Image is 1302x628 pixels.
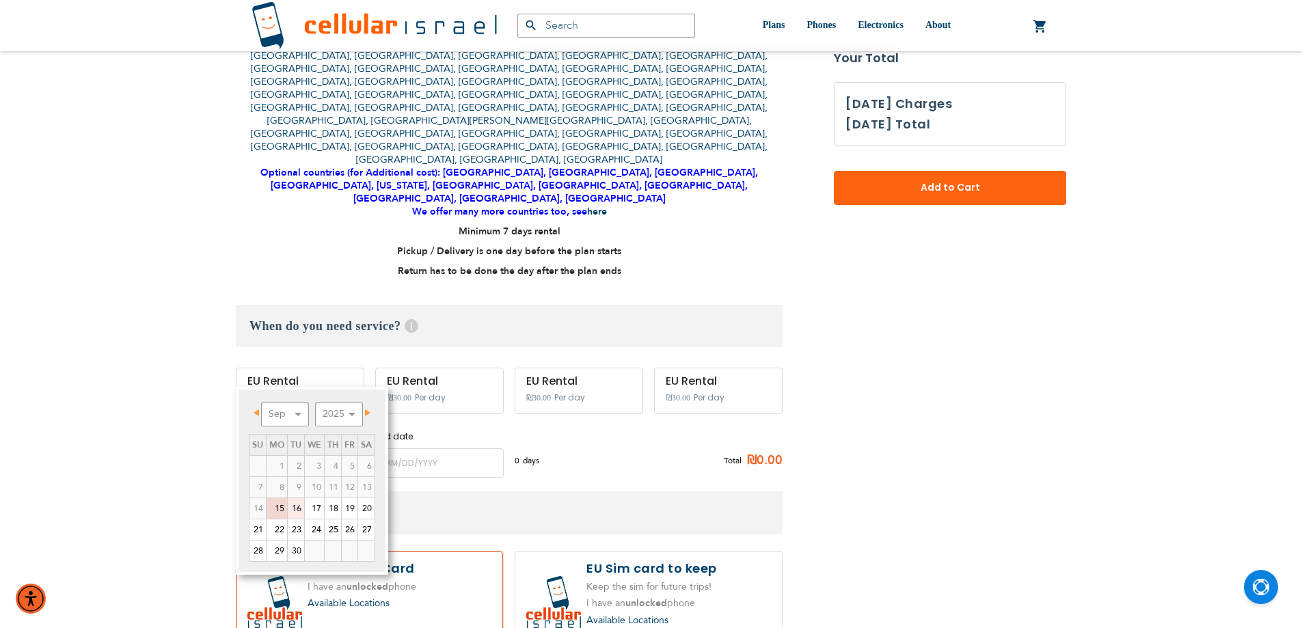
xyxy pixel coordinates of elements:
[288,456,304,476] span: 2
[305,498,324,519] a: 17
[358,519,375,540] a: 27
[515,454,523,467] span: 0
[357,405,374,422] a: Next
[358,456,375,476] span: 6
[250,405,267,422] a: Prev
[342,456,357,476] span: 5
[290,439,301,451] span: Tuesday
[358,477,375,497] span: 13
[325,477,341,497] span: 11
[308,597,390,610] a: Available Locations
[261,402,309,426] select: Select month
[405,319,418,333] span: Help
[269,439,284,451] span: Monday
[260,166,758,218] strong: Optional countries (for Additional cost): [GEOGRAPHIC_DATA], [GEOGRAPHIC_DATA], [GEOGRAPHIC_DATA]...
[845,114,930,135] h3: [DATE] Total
[666,375,771,387] div: EU Rental
[459,225,560,238] strong: Minimum 7 days rental
[724,454,742,467] span: Total
[375,448,504,478] input: MM/DD/YYYY
[742,450,783,471] span: ₪0.00
[236,23,783,218] p: Countries Included: [GEOGRAPHIC_DATA], [GEOGRAPHIC_DATA], [GEOGRAPHIC_DATA], [GEOGRAPHIC_DATA], [...
[315,402,363,426] select: Select year
[249,541,266,561] a: 28
[694,392,724,404] span: Per day
[249,498,266,519] span: 14
[288,477,304,497] span: 9
[342,498,357,519] a: 19
[342,477,357,497] span: 12
[387,393,411,402] span: ₪30.00
[806,20,836,30] span: Phones
[342,519,357,540] a: 26
[587,205,607,218] a: here
[666,393,690,402] span: ₪30.00
[267,498,287,519] a: 15
[387,375,492,387] div: EU Rental
[288,498,304,519] a: 16
[834,48,1066,68] strong: Your Total
[16,584,46,614] div: Accessibility Menu
[554,392,585,404] span: Per day
[254,409,259,416] span: Prev
[325,456,341,476] span: 4
[288,541,304,561] a: 30
[249,519,266,540] a: 21
[325,519,341,540] a: 25
[344,439,355,451] span: Friday
[365,409,370,416] span: Next
[267,477,287,497] span: 8
[267,456,287,476] span: 1
[397,245,621,258] strong: Pickup / Delivery is one day before the plan starts
[252,439,263,451] span: Sunday
[526,375,632,387] div: EU Rental
[925,20,951,30] span: About
[305,519,324,540] a: 24
[236,305,783,347] h3: When do you need service?
[845,94,1055,114] h3: [DATE] Charges
[247,375,353,387] div: EU Rental
[586,614,668,627] a: Available Locations
[358,498,375,519] a: 20
[398,264,621,277] strong: Return has to be done the day after the plan ends
[879,181,1021,195] span: Add to Cart
[267,541,287,561] a: 29
[325,498,341,519] a: 18
[327,439,338,451] span: Thursday
[415,392,446,404] span: Per day
[375,431,504,443] label: End date
[252,1,497,50] img: Cellular Israel Logo
[763,20,785,30] span: Plans
[267,519,287,540] a: 22
[361,439,372,451] span: Saturday
[308,439,321,451] span: Wednesday
[305,477,324,497] span: 10
[858,20,904,30] span: Electronics
[305,456,324,476] span: 3
[517,14,695,38] input: Search
[526,393,551,402] span: ₪30.00
[288,519,304,540] a: 23
[523,454,539,467] span: days
[249,477,266,497] span: 7
[834,171,1066,205] button: Add to Cart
